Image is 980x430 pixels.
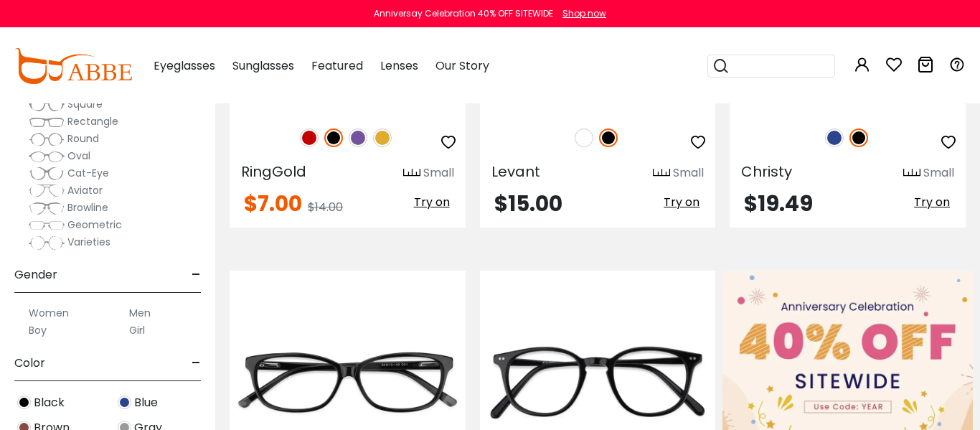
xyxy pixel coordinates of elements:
span: $7.00 [244,188,302,219]
span: Geometric [67,218,122,232]
a: Shop now [555,7,606,19]
button: Try on [410,193,454,212]
span: Try on [914,194,950,210]
span: RingGold [241,162,306,182]
div: Small [923,164,954,182]
img: White [575,128,593,147]
span: Lenses [380,57,418,74]
button: Try on [910,193,954,212]
img: Browline.png [29,201,65,215]
img: Black [599,128,618,147]
img: Black [17,396,31,409]
span: Christy [741,162,792,182]
div: Small [423,164,454,182]
span: Color [14,346,45,380]
img: Black [849,128,868,147]
img: Red [300,128,319,147]
img: abbeglasses.com [14,48,132,84]
img: Purple [349,128,367,147]
span: Round [67,131,99,146]
span: Browline [67,200,108,215]
div: Small [673,164,704,182]
span: Levant [491,162,540,182]
label: Girl [129,322,145,339]
label: Men [129,304,151,322]
span: - [192,258,201,292]
img: Rectangle.png [29,115,65,129]
label: Boy [29,322,47,339]
img: size ruler [403,168,420,179]
img: Varieties.png [29,235,65,251]
span: Oval [67,149,90,163]
span: Rectangle [67,114,118,128]
span: $15.00 [494,188,562,219]
img: size ruler [903,168,920,179]
img: Geometric.png [29,218,65,233]
span: Black [34,394,65,411]
span: Our Story [435,57,489,74]
span: Aviator [67,183,103,197]
img: Blue [825,128,844,147]
div: Anniversay Celebration 40% OFF SITEWIDE [374,7,553,20]
img: Yellow [373,128,392,147]
span: Featured [311,57,363,74]
img: Blue [118,396,131,409]
span: Try on [664,194,699,210]
img: Black [324,128,343,147]
span: Try on [414,194,450,210]
img: Square.png [29,98,65,112]
span: Cat-Eye [67,166,109,180]
img: Oval.png [29,149,65,164]
div: Shop now [562,7,606,20]
img: Round.png [29,132,65,146]
img: Aviator.png [29,184,65,198]
span: Blue [134,394,158,411]
label: Women [29,304,69,322]
span: $14.00 [308,199,343,215]
span: Sunglasses [232,57,294,74]
span: Square [67,97,103,111]
span: - [192,346,201,380]
button: Try on [659,193,704,212]
img: Cat-Eye.png [29,167,65,181]
span: Gender [14,258,57,292]
img: size ruler [653,168,670,179]
span: Varieties [67,235,110,249]
span: Eyeglasses [154,57,215,74]
span: $19.49 [744,188,813,219]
